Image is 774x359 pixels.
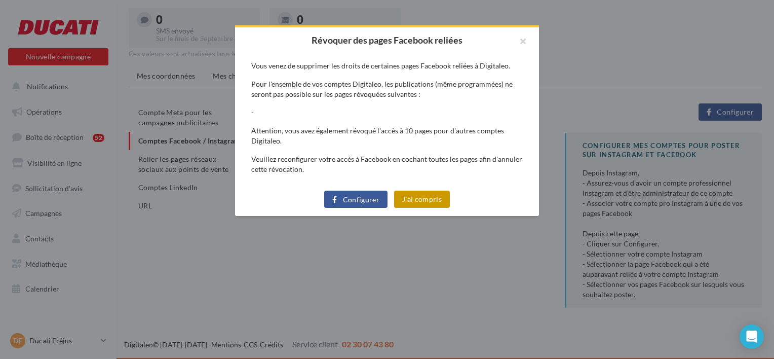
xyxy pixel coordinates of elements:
div: Open Intercom Messenger [740,325,764,349]
span: Configurer [343,196,380,204]
h2: Révoquer des pages Facebook reliées [251,35,523,45]
p: Vous venez de supprimer les droits de certaines pages Facebook reliées à Digitaleo. [251,61,523,71]
p: Attention, vous avez également révoqué l'accès à 10 pages pour d'autres comptes Digitaleo. [251,126,523,146]
p: Pour l'ensemble de vos comptes Digitaleo, les publications (même programmées) ne seront pas possi... [251,79,523,99]
li: - [251,107,523,118]
p: Veuillez reconfigurer votre accès à Facebook en cochant toutes les pages afin d'annuler cette rév... [251,154,523,174]
button: J'ai compris [394,191,450,208]
button: Configurer [324,191,388,208]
